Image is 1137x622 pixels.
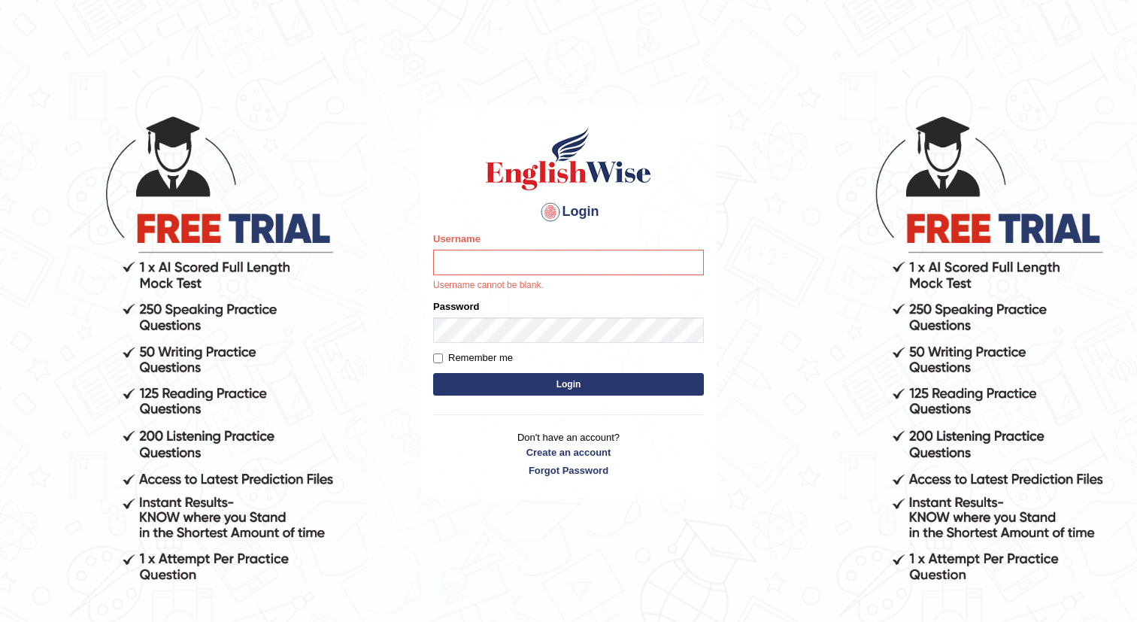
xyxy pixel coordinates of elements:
p: Don't have an account? [433,430,704,477]
p: Username cannot be blank. [433,279,704,293]
input: Remember me [433,353,443,363]
img: Logo of English Wise sign in for intelligent practice with AI [483,125,654,193]
button: Login [433,373,704,396]
label: Password [433,299,479,314]
h4: Login [433,200,704,224]
a: Create an account [433,445,704,460]
a: Forgot Password [433,463,704,478]
label: Username [433,232,481,246]
label: Remember me [433,350,513,366]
